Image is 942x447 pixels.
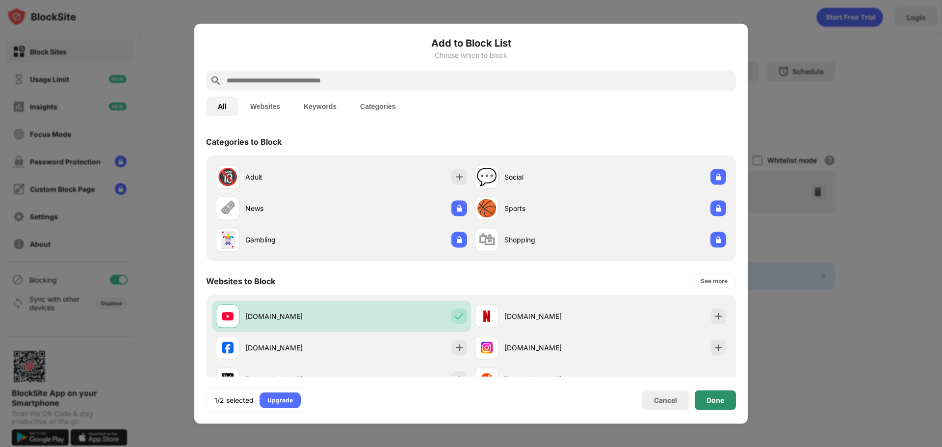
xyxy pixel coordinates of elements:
div: [DOMAIN_NAME] [504,342,601,353]
div: 🔞 [217,167,238,187]
div: Categories to Block [206,136,282,146]
img: search.svg [210,75,222,86]
div: [DOMAIN_NAME] [504,311,601,321]
div: News [245,203,341,213]
div: Cancel [654,396,677,404]
button: All [206,96,238,116]
div: [DOMAIN_NAME] [504,374,601,384]
button: Keywords [292,96,348,116]
div: Social [504,172,601,182]
div: [DOMAIN_NAME] [245,311,341,321]
div: 🃏 [217,230,238,250]
button: Websites [238,96,292,116]
div: Sports [504,203,601,213]
div: Choose which to block [206,51,736,59]
h6: Add to Block List [206,35,736,50]
div: Done [706,396,724,404]
img: favicons [222,373,234,385]
img: favicons [222,310,234,322]
img: favicons [222,342,234,353]
div: [DOMAIN_NAME] [245,342,341,353]
div: 1/2 selected [214,395,254,405]
div: [DOMAIN_NAME] [245,374,341,384]
div: See more [701,276,728,286]
div: 🏀 [476,198,497,218]
div: 🗞 [219,198,236,218]
div: Websites to Block [206,276,275,286]
div: 🛍 [478,230,495,250]
img: favicons [481,310,493,322]
img: favicons [481,373,493,385]
div: Shopping [504,235,601,245]
button: Categories [348,96,407,116]
div: Upgrade [267,395,293,405]
div: Gambling [245,235,341,245]
div: 💬 [476,167,497,187]
div: Adult [245,172,341,182]
span: Already blocked [681,375,726,383]
img: favicons [481,342,493,353]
